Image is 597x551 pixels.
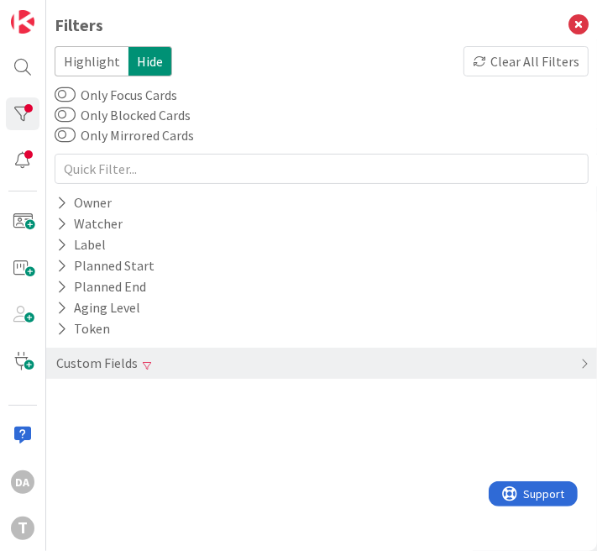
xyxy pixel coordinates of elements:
label: Only Blocked Cards [55,105,191,125]
div: DA [11,470,34,494]
span: Highlight [55,46,128,76]
img: Visit kanbanzone.com [11,10,34,34]
div: Token [55,318,112,339]
div: Owner [55,192,113,213]
button: Only Mirrored Cards [55,127,76,144]
div: Planned End [55,276,148,297]
div: T [11,517,34,540]
div: Watcher [55,213,124,234]
label: Only Mirrored Cards [55,125,194,145]
button: Only Focus Cards [55,87,76,103]
span: Hide [128,46,172,76]
button: Only Blocked Cards [55,107,76,123]
div: Custom Fields [55,353,139,374]
input: Quick Filter... [55,154,589,184]
span: Support [35,3,76,23]
label: Only Focus Cards [55,85,177,105]
div: Clear All Filters [463,46,589,76]
div: Planned Start [55,255,156,276]
div: Aging Level [55,297,142,318]
div: Filters [55,13,103,38]
div: Label [55,234,107,255]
